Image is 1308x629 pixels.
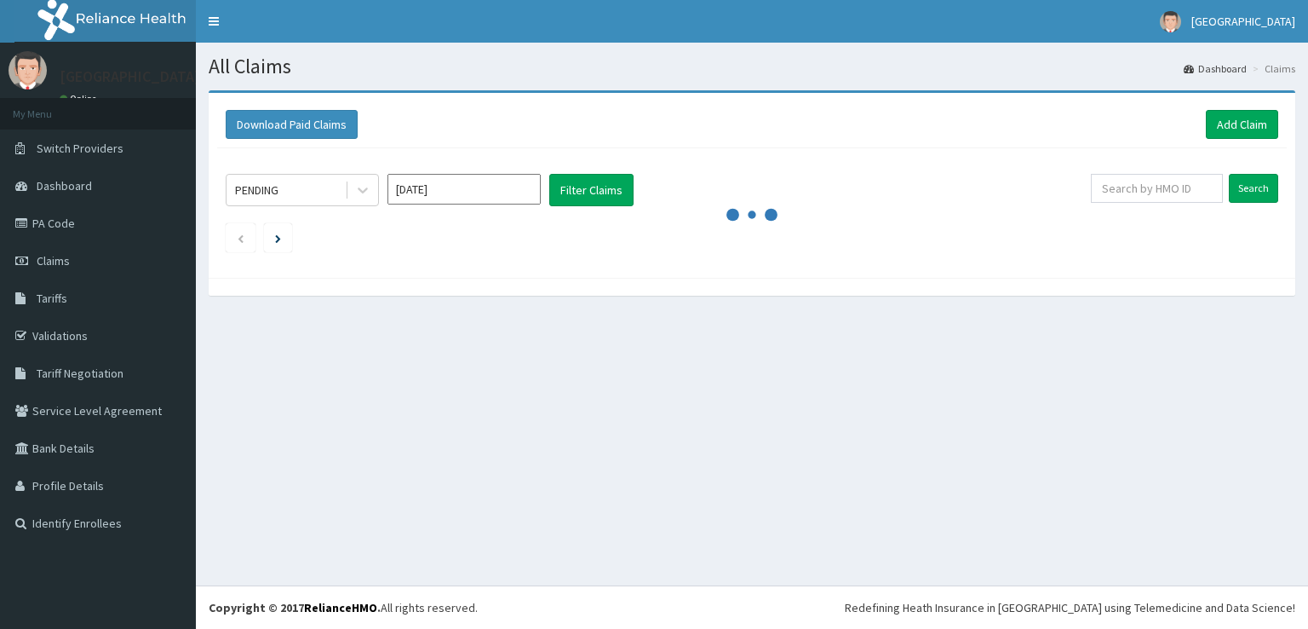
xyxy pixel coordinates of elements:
span: [GEOGRAPHIC_DATA] [1191,14,1295,29]
li: Claims [1248,61,1295,76]
svg: audio-loading [726,189,777,240]
h1: All Claims [209,55,1295,78]
div: PENDING [235,182,278,199]
button: Filter Claims [549,174,634,206]
a: Dashboard [1184,61,1247,76]
p: [GEOGRAPHIC_DATA] [60,69,200,84]
span: Dashboard [37,178,92,193]
input: Search by HMO ID [1091,174,1223,203]
a: Previous page [237,230,244,245]
button: Download Paid Claims [226,110,358,139]
div: Redefining Heath Insurance in [GEOGRAPHIC_DATA] using Telemedicine and Data Science! [845,599,1295,616]
img: User Image [9,51,47,89]
span: Claims [37,253,70,268]
a: Add Claim [1206,110,1278,139]
input: Search [1229,174,1278,203]
img: User Image [1160,11,1181,32]
span: Tariffs [37,291,67,306]
span: Tariff Negotiation [37,366,123,381]
a: Online [60,93,100,105]
span: Switch Providers [37,141,123,156]
strong: Copyright © 2017 . [209,600,381,615]
a: RelianceHMO [304,600,377,615]
input: Select Month and Year [387,174,541,205]
footer: All rights reserved. [196,586,1308,629]
a: Next page [275,230,281,245]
